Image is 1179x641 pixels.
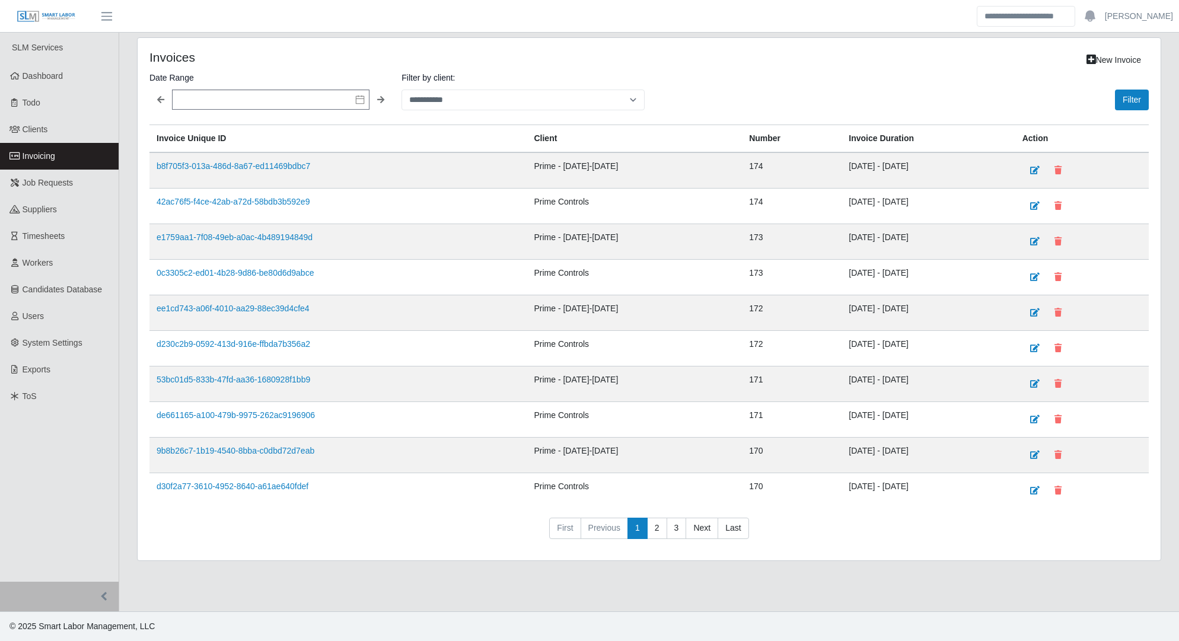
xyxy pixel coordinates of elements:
button: Filter [1115,90,1149,110]
span: Exports [23,365,50,374]
td: 173 [742,260,842,295]
a: 3 [667,518,687,539]
td: Prime - [DATE]-[DATE] [527,152,742,189]
a: [PERSON_NAME] [1105,10,1173,23]
td: Prime - [DATE]-[DATE] [527,295,742,331]
a: 2 [647,518,667,539]
span: Invoicing [23,151,55,161]
a: b8f705f3-013a-486d-8a67-ed11469bdbc7 [157,161,310,171]
td: Prime Controls [527,189,742,224]
td: [DATE] - [DATE] [842,189,1015,224]
span: Todo [23,98,40,107]
nav: pagination [149,518,1149,548]
span: Users [23,311,44,321]
td: 172 [742,295,842,331]
td: 171 [742,402,842,438]
a: de661165-a100-479b-9975-262ac9196906 [157,410,315,420]
td: [DATE] - [DATE] [842,366,1015,402]
span: Suppliers [23,205,57,214]
td: Prime - [DATE]-[DATE] [527,366,742,402]
input: Search [977,6,1075,27]
span: Timesheets [23,231,65,241]
td: 174 [742,152,842,189]
label: Filter by client: [402,71,644,85]
td: [DATE] - [DATE] [842,473,1015,509]
td: Prime Controls [527,331,742,366]
td: [DATE] - [DATE] [842,152,1015,189]
a: Last [718,518,748,539]
span: System Settings [23,338,82,347]
a: Next [686,518,718,539]
a: ee1cd743-a06f-4010-aa29-88ec39d4cfe4 [157,304,310,313]
td: 171 [742,366,842,402]
td: 174 [742,189,842,224]
a: 0c3305c2-ed01-4b28-9d86-be80d6d9abce [157,268,314,278]
span: Candidates Database [23,285,103,294]
a: 53bc01d5-833b-47fd-aa36-1680928f1bb9 [157,375,310,384]
a: e1759aa1-7f08-49eb-a0ac-4b489194849d [157,232,313,242]
th: Action [1015,125,1149,153]
span: Workers [23,258,53,267]
th: Number [742,125,842,153]
td: 172 [742,331,842,366]
td: Prime - [DATE]-[DATE] [527,224,742,260]
td: [DATE] - [DATE] [842,402,1015,438]
a: New Invoice [1079,50,1149,71]
td: [DATE] - [DATE] [842,295,1015,331]
td: [DATE] - [DATE] [842,260,1015,295]
th: Invoice Unique ID [149,125,527,153]
td: [DATE] - [DATE] [842,438,1015,473]
a: d230c2b9-0592-413d-916e-ffbda7b356a2 [157,339,310,349]
td: 170 [742,473,842,509]
td: Prime - [DATE]-[DATE] [527,438,742,473]
td: [DATE] - [DATE] [842,224,1015,260]
td: Prime Controls [527,260,742,295]
a: 9b8b26c7-1b19-4540-8bba-c0dbd72d7eab [157,446,314,455]
span: Dashboard [23,71,63,81]
img: SLM Logo [17,10,76,23]
a: d30f2a77-3610-4952-8640-a61ae640fdef [157,481,308,491]
span: SLM Services [12,43,63,52]
th: Client [527,125,742,153]
a: 1 [627,518,648,539]
span: Clients [23,125,48,134]
h4: Invoices [149,50,556,65]
td: 170 [742,438,842,473]
td: Prime Controls [527,402,742,438]
label: Date Range [149,71,392,85]
a: 42ac76f5-f4ce-42ab-a72d-58bdb3b592e9 [157,197,310,206]
td: Prime Controls [527,473,742,509]
th: Invoice Duration [842,125,1015,153]
td: 173 [742,224,842,260]
span: Job Requests [23,178,74,187]
td: [DATE] - [DATE] [842,331,1015,366]
span: ToS [23,391,37,401]
span: © 2025 Smart Labor Management, LLC [9,621,155,631]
